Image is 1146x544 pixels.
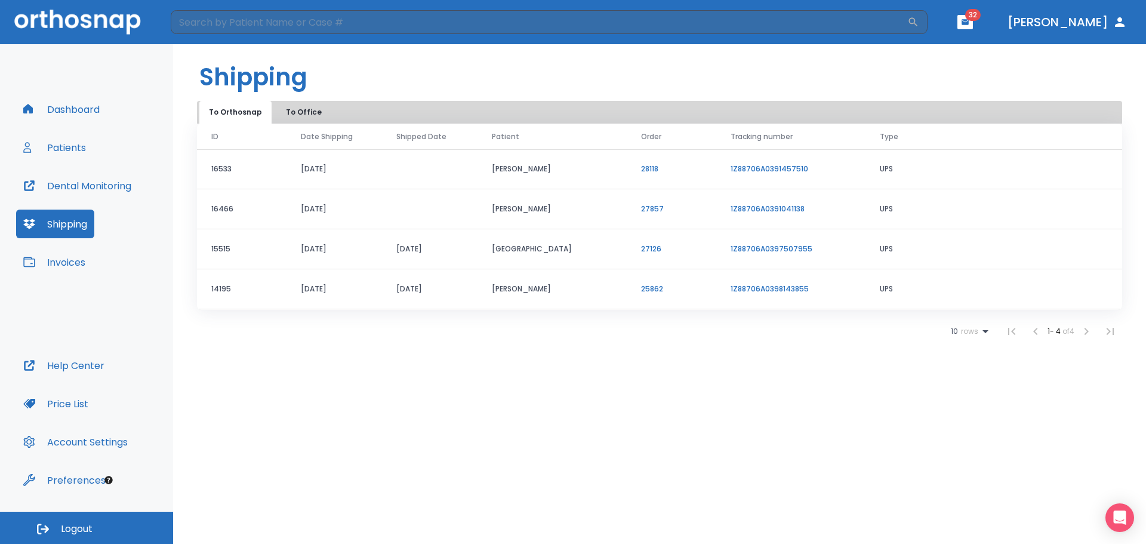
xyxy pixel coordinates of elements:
[199,101,336,124] div: tabs
[16,389,95,418] button: Price List
[171,10,907,34] input: Search by Patient Name or Case #
[382,269,478,309] td: [DATE]
[641,284,663,294] a: 25862
[641,131,661,142] span: Order
[641,204,664,214] a: 27857
[731,164,808,174] a: 1Z88706A0391457510
[478,269,627,309] td: [PERSON_NAME]
[382,229,478,269] td: [DATE]
[103,475,114,485] div: Tooltip anchor
[478,189,627,229] td: [PERSON_NAME]
[274,101,334,124] button: To Office
[641,164,658,174] a: 28118
[478,149,627,189] td: [PERSON_NAME]
[16,133,93,162] button: Patients
[1105,503,1134,532] div: Open Intercom Messenger
[301,131,353,142] span: Date Shipping
[865,229,1122,269] td: UPS
[14,10,141,34] img: Orthosnap
[286,189,382,229] td: [DATE]
[199,101,272,124] button: To Orthosnap
[958,327,978,336] span: rows
[16,171,138,200] button: Dental Monitoring
[865,189,1122,229] td: UPS
[396,131,446,142] span: Shipped Date
[199,59,307,95] h1: Shipping
[1003,11,1132,33] button: [PERSON_NAME]
[731,204,805,214] a: 1Z88706A0391041138
[865,149,1122,189] td: UPS
[61,523,93,536] span: Logout
[286,269,382,309] td: [DATE]
[16,428,135,456] button: Account Settings
[865,269,1122,309] td: UPS
[16,466,113,494] button: Preferences
[286,149,382,189] td: [DATE]
[1062,326,1074,336] span: of 4
[641,244,661,254] a: 27126
[478,229,627,269] td: [GEOGRAPHIC_DATA]
[16,248,93,276] button: Invoices
[197,189,286,229] td: 16466
[197,149,286,189] td: 16533
[492,131,519,142] span: Patient
[951,327,958,336] span: 10
[731,284,809,294] a: 1Z88706A0398143855
[197,269,286,309] td: 14195
[965,9,981,21] span: 32
[211,131,218,142] span: ID
[16,351,112,380] button: Help Center
[197,229,286,269] td: 15515
[731,244,812,254] a: 1Z88706A0397507955
[16,210,94,238] button: Shipping
[16,95,107,124] button: Dashboard
[731,131,793,142] span: Tracking number
[286,229,382,269] td: [DATE]
[880,131,898,142] span: Type
[1048,326,1062,336] span: 1 - 4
